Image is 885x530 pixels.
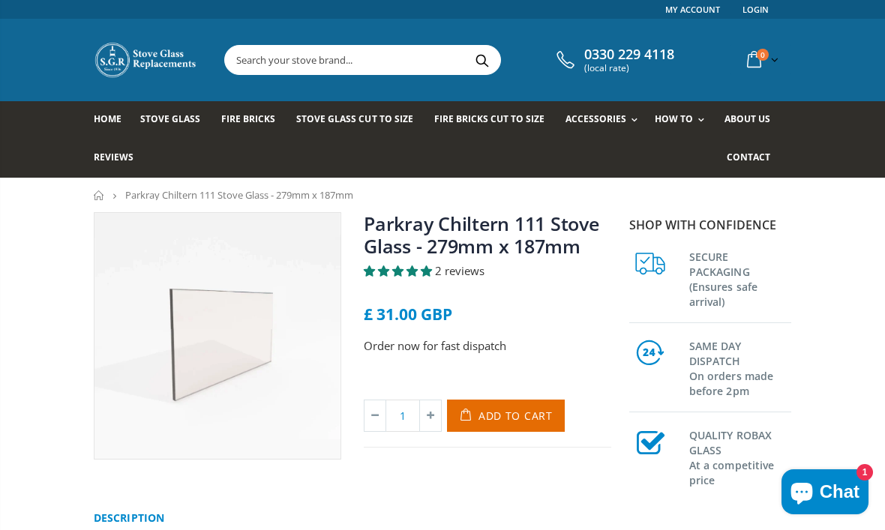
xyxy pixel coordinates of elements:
[94,41,199,79] img: Stove Glass Replacement
[221,112,275,125] span: Fire Bricks
[724,112,770,125] span: About us
[724,101,781,139] a: About us
[655,101,712,139] a: How To
[94,101,133,139] a: Home
[689,247,791,310] h3: SECURE PACKAGING (Ensures safe arrival)
[727,139,781,178] a: Contact
[434,101,556,139] a: Fire Bricks Cut To Size
[94,190,105,200] a: Home
[296,101,424,139] a: Stove Glass Cut To Size
[565,112,626,125] span: Accessories
[465,46,499,74] button: Search
[741,45,781,74] a: 0
[757,49,769,61] span: 0
[777,469,873,518] inbox-online-store-chat: Shopify online store chat
[94,139,145,178] a: Reviews
[140,101,211,139] a: Stove Glass
[94,213,340,459] img: verywiderectangularstoveglass_16ebc599-dcf0-4fcf-9435-653dfc081a31_800x_crop_center.webp
[565,101,645,139] a: Accessories
[478,409,553,423] span: Add to Cart
[689,425,791,488] h3: QUALITY ROBAX GLASS At a competitive price
[727,151,770,163] span: Contact
[296,112,412,125] span: Stove Glass Cut To Size
[447,400,565,432] button: Add to Cart
[364,337,611,355] p: Order now for fast dispatch
[225,46,638,74] input: Search your stove brand...
[364,263,435,278] span: 5.00 stars
[125,188,353,202] span: Parkray Chiltern 111 Stove Glass - 279mm x 187mm
[94,151,133,163] span: Reviews
[364,211,599,259] a: Parkray Chiltern 111 Stove Glass - 279mm x 187mm
[434,112,544,125] span: Fire Bricks Cut To Size
[221,101,286,139] a: Fire Bricks
[94,112,121,125] span: Home
[140,112,200,125] span: Stove Glass
[435,263,484,278] span: 2 reviews
[689,336,791,399] h3: SAME DAY DISPATCH On orders made before 2pm
[629,216,791,234] p: Shop with confidence
[655,112,693,125] span: How To
[364,304,452,325] span: £ 31.00 GBP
